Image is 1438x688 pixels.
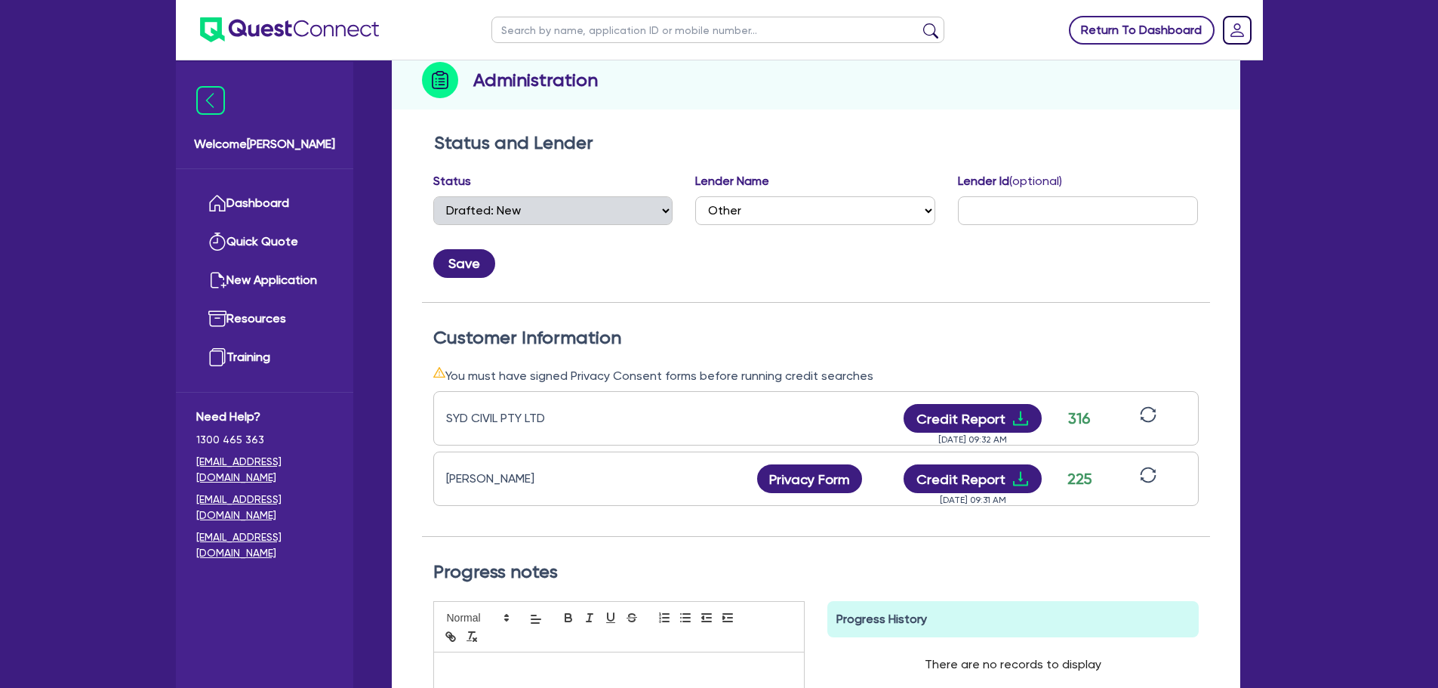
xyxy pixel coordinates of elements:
button: Credit Reportdownload [904,464,1042,493]
span: download [1012,409,1030,427]
span: Welcome [PERSON_NAME] [194,135,335,153]
span: sync [1140,406,1156,423]
h2: Status and Lender [434,132,1198,154]
label: Lender Id [958,172,1062,190]
img: resources [208,310,226,328]
a: Return To Dashboard [1069,16,1215,45]
a: Resources [196,300,333,338]
button: sync [1135,466,1161,492]
img: training [208,348,226,366]
button: Save [433,249,495,278]
img: step-icon [422,62,458,98]
span: (optional) [1009,174,1062,188]
button: Credit Reportdownload [904,404,1042,433]
span: sync [1140,467,1156,483]
div: 316 [1061,407,1098,430]
label: Status [433,172,471,190]
span: Need Help? [196,408,333,426]
span: download [1012,470,1030,488]
button: sync [1135,406,1161,432]
input: Search by name, application ID or mobile number... [491,17,944,43]
a: Quick Quote [196,223,333,261]
img: quest-connect-logo-blue [200,17,379,42]
a: [EMAIL_ADDRESS][DOMAIN_NAME] [196,529,333,561]
img: icon-menu-close [196,86,225,115]
a: New Application [196,261,333,300]
button: Privacy Form [757,464,863,493]
a: Dashboard [196,184,333,223]
div: 225 [1061,467,1098,490]
h2: Customer Information [433,327,1199,349]
div: Progress History [827,601,1199,637]
div: [PERSON_NAME] [446,470,635,488]
label: Lender Name [695,172,769,190]
div: SYD CIVIL PTY LTD [446,409,635,427]
a: [EMAIL_ADDRESS][DOMAIN_NAME] [196,454,333,486]
img: quick-quote [208,233,226,251]
span: warning [433,366,445,378]
h2: Progress notes [433,561,1199,583]
span: 1300 465 363 [196,432,333,448]
div: You must have signed Privacy Consent forms before running credit searches [433,366,1199,385]
h2: Administration [473,66,598,94]
img: new-application [208,271,226,289]
a: [EMAIL_ADDRESS][DOMAIN_NAME] [196,492,333,523]
a: Training [196,338,333,377]
a: Dropdown toggle [1218,11,1257,50]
